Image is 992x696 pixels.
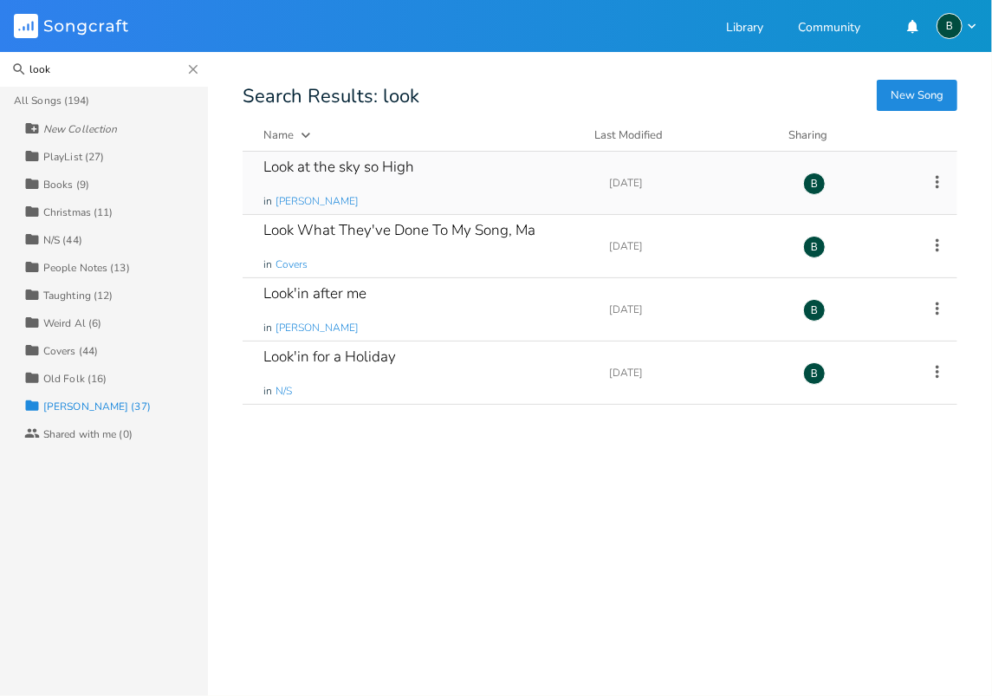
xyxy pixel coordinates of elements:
button: B [937,13,978,39]
div: Taughting (12) [43,290,113,301]
span: in [263,321,272,335]
div: BruCe [803,362,826,385]
div: BruCe [803,299,826,322]
span: in [263,257,272,272]
div: [DATE] [609,241,782,251]
a: Library [726,22,763,36]
span: in [263,384,272,399]
div: All Songs (194) [14,95,90,106]
span: N/S [276,384,292,399]
div: Name [263,127,294,143]
span: [PERSON_NAME] [276,321,359,335]
div: BruCe [803,236,826,258]
div: Books (9) [43,179,89,190]
div: Sharing [788,127,892,144]
div: BruCe [803,172,826,195]
span: [PERSON_NAME] [276,194,359,209]
div: Look'in for a Holiday [263,349,396,364]
span: in [263,194,272,209]
div: [DATE] [609,178,782,188]
div: [DATE] [609,304,782,315]
span: Covers [276,257,308,272]
div: [DATE] [609,368,782,378]
div: Old Folk (16) [43,374,107,384]
div: People Notes (13) [43,263,130,273]
div: [PERSON_NAME] (37) [43,401,151,412]
div: BruCe [937,13,963,39]
div: Look What They've Done To My Song, Ma [263,223,535,237]
div: Covers (44) [43,346,98,356]
a: Community [798,22,860,36]
div: Last Modified [594,127,663,143]
div: Search Results: look [243,87,957,106]
div: Look'in after me [263,286,366,301]
button: Last Modified [594,127,768,144]
button: Name [263,127,574,144]
div: PlayList (27) [43,152,104,162]
div: Shared with me (0) [43,429,133,439]
button: New Song [877,80,957,111]
div: Christmas (11) [43,207,113,218]
div: Weird Al (6) [43,318,101,328]
div: New Collection [43,124,117,134]
div: N/S (44) [43,235,82,245]
div: Look at the sky so High [263,159,414,174]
